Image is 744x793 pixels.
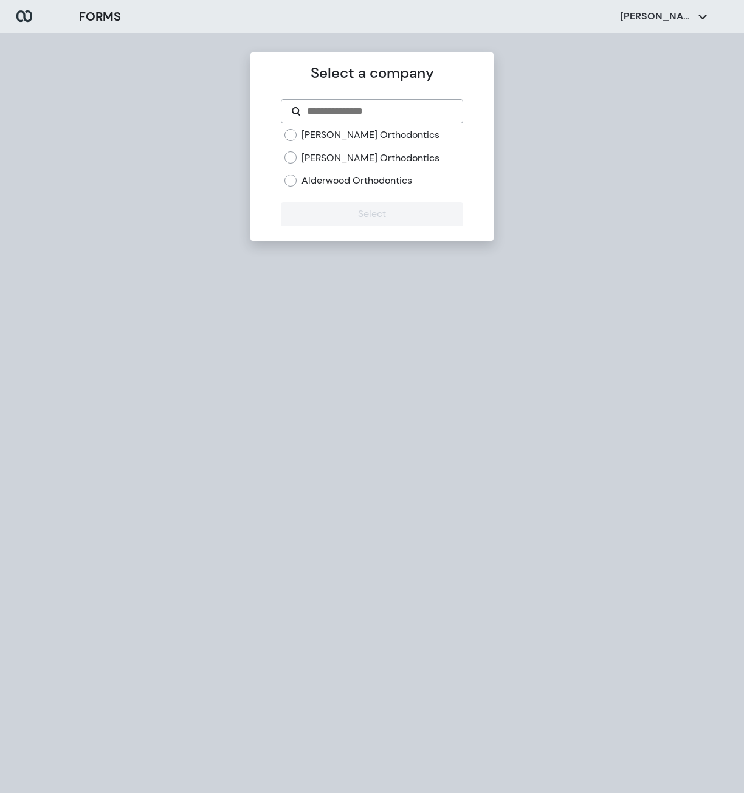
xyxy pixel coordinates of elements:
[281,202,463,226] button: Select
[79,7,121,26] h3: FORMS
[301,151,439,165] label: [PERSON_NAME] Orthodontics
[281,62,463,84] p: Select a company
[620,10,693,23] p: [PERSON_NAME]
[301,128,439,142] label: [PERSON_NAME] Orthodontics
[306,104,452,119] input: Search
[301,174,412,187] label: Alderwood Orthodontics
